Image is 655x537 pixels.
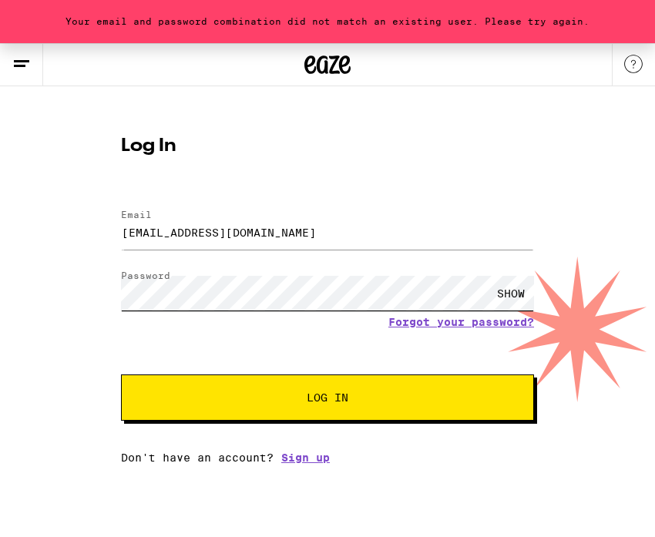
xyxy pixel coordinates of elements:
input: Email [121,215,534,250]
div: Don't have an account? [121,451,534,464]
span: Hi. Need any help? [9,11,111,23]
a: Forgot your password? [388,316,534,328]
a: Sign up [281,451,330,464]
span: Log In [307,392,348,403]
label: Email [121,210,152,220]
button: Log In [121,374,534,421]
div: SHOW [488,276,534,310]
label: Password [121,270,170,280]
h1: Log In [121,137,534,156]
